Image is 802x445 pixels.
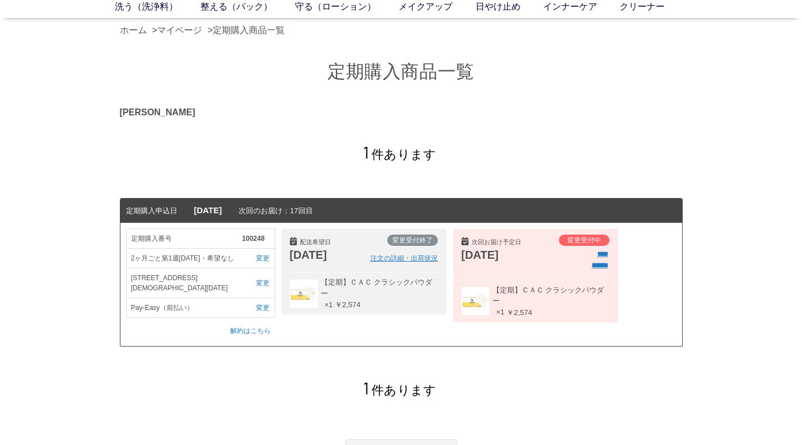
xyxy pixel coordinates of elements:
[290,280,318,308] img: 060002t.jpg
[152,24,205,37] li: >
[290,237,370,247] div: 配送希望日
[490,307,505,318] span: ×1
[131,303,243,313] span: Pay-Easy（前払い）
[363,377,369,398] span: 1
[194,205,222,215] span: [DATE]
[126,206,177,215] span: 定期購入申込日
[157,25,202,35] a: マイページ
[242,233,270,244] span: 100248
[370,253,438,263] a: 注文の詳細・出荷状況
[335,300,361,309] span: ￥2,574
[120,25,147,35] a: ホーム
[131,253,243,263] span: 2ヶ月ごと第1週[DATE]・希望なし
[462,287,490,315] img: 060002t.jpg
[363,142,369,162] span: 1
[131,233,243,244] span: 定期購入番号
[230,327,271,335] a: 解約はこちら
[242,253,270,263] a: 変更
[507,308,532,316] span: ￥2,574
[318,299,333,311] span: ×1
[363,383,437,397] span: 件あります
[567,236,601,244] span: 変更受付中
[392,236,433,244] span: 変更受付終了
[318,277,438,299] span: 【定期】ＣＡＣ クラシックパウダー
[462,237,552,247] div: 次回お届け予定日
[490,285,610,307] span: 【定期】ＣＡＣ クラシックパウダー
[242,278,270,288] a: 変更
[290,246,370,263] div: [DATE]
[120,199,682,223] dt: 次回のお届け：17回目
[120,60,683,84] h1: 定期購入商品一覧
[462,246,552,263] div: [DATE]
[213,25,285,35] a: 定期購入商品一覧
[363,147,437,161] span: 件あります
[242,303,270,313] a: 変更
[120,106,683,119] div: [PERSON_NAME]
[208,24,288,37] li: >
[131,273,243,293] span: [STREET_ADDRESS][DEMOGRAPHIC_DATA][DATE]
